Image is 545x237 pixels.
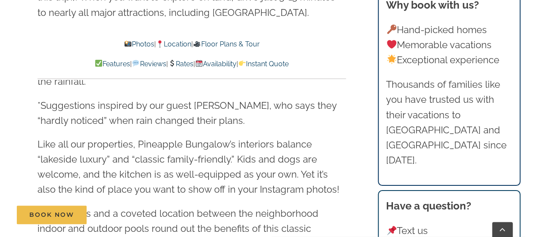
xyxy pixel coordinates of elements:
img: 🔑 [387,25,396,34]
a: Floor Plans & Tour [193,40,259,48]
img: 🌟 [387,55,396,64]
span: *Suggestions inspired by our guest [PERSON_NAME], who says they “hardly noticed” when rain change... [37,100,336,126]
img: 📸 [125,40,131,47]
p: Thousands of families like you have trusted us with their vacations to [GEOGRAPHIC_DATA] and [GEO... [386,77,512,168]
a: Location [156,40,191,48]
strong: Have a question? [386,200,471,212]
img: 👉 [239,60,246,67]
span: Book Now [29,211,74,219]
a: Reviews [132,60,166,68]
img: ❤️ [387,40,396,49]
img: 💲 [168,60,175,67]
img: 📌 [387,226,396,235]
a: Instant Quote [238,60,289,68]
a: Photos [124,40,154,48]
a: Book Now [17,206,87,224]
p: | | | | [37,58,346,70]
img: 📆 [196,60,202,67]
span: Like all our properties, Pineapple Bungalow’s interiors balance “lakeside luxury” and “classic fa... [37,139,339,195]
p: | | [37,39,346,50]
a: Rates [168,60,193,68]
img: ✅ [95,60,102,67]
img: 📍 [156,40,163,47]
a: Features [95,60,130,68]
img: 🎥 [193,40,200,47]
p: Hand-picked homes Memorable vacations Exceptional experience [386,22,512,68]
img: 💬 [132,60,139,67]
a: Availability [195,60,237,68]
